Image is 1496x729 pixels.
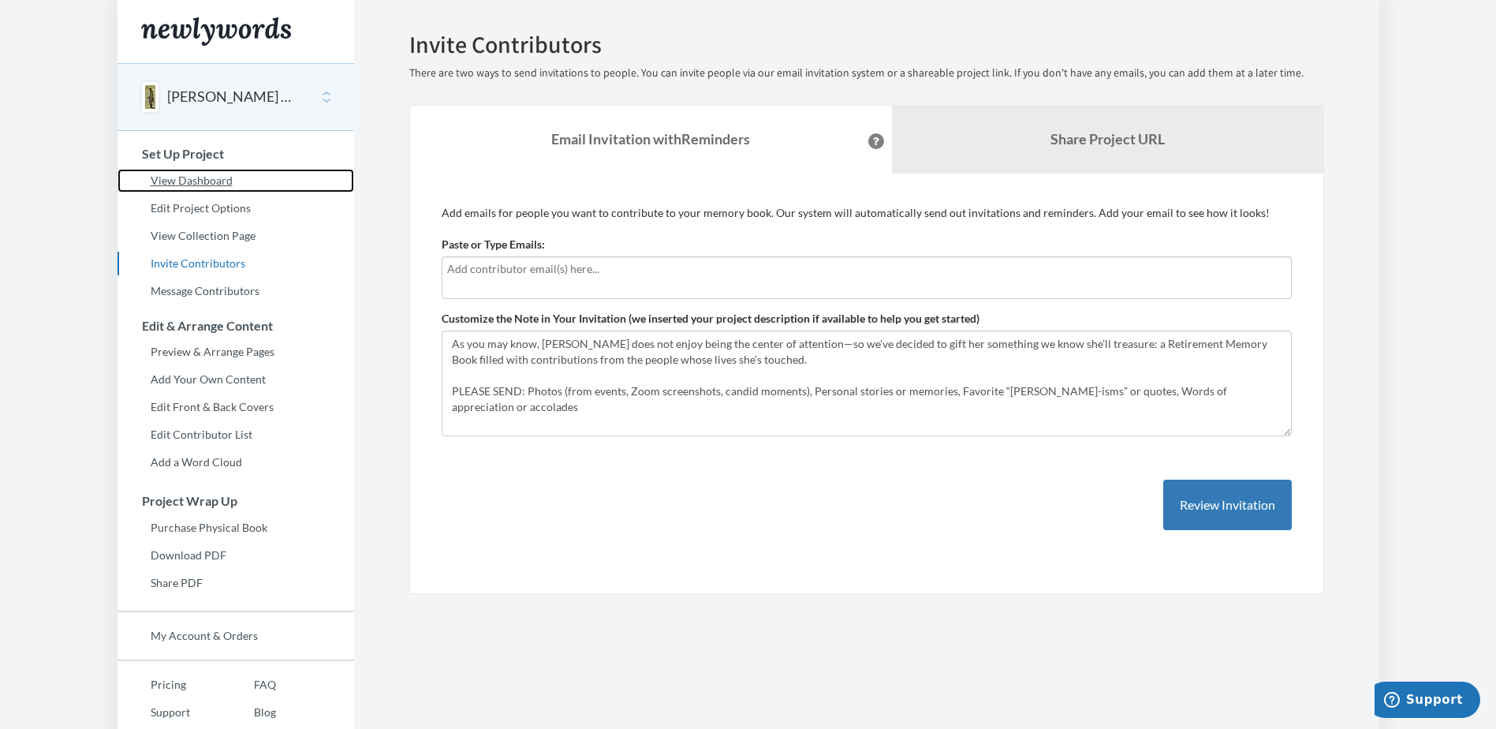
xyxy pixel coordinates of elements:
a: Support [118,701,221,724]
strong: Email Invitation with Reminders [551,130,750,148]
a: Blog [221,701,276,724]
a: Message Contributors [118,279,354,303]
a: My Account & Orders [118,624,354,648]
button: Review Invitation [1163,480,1292,531]
a: Share PDF [118,571,354,595]
label: Customize the Note in Your Invitation (we inserted your project description if available to help ... [442,311,979,327]
iframe: Opens a widget where you can chat to one of our agents [1375,682,1480,721]
h3: Edit & Arrange Content [118,319,354,333]
h2: Invite Contributors [409,32,1324,58]
a: Purchase Physical Book [118,516,354,540]
a: Add a Word Cloud [118,450,354,474]
h3: Set Up Project [118,147,354,161]
a: View Dashboard [118,169,354,193]
a: View Collection Page [118,224,354,248]
a: Invite Contributors [118,252,354,275]
a: Download PDF [118,544,354,567]
textarea: As you may know, [PERSON_NAME] does not enjoy being the center of attention—so we’ve decided to g... [442,331,1292,436]
b: Share Project URL [1050,130,1165,148]
a: Edit Project Options [118,196,354,220]
label: Paste or Type Emails: [442,237,545,252]
a: Pricing [118,673,221,697]
a: Add Your Own Content [118,368,354,391]
input: Add contributor email(s) here... [447,260,1286,278]
button: [PERSON_NAME] Retirement [167,87,295,107]
a: FAQ [221,673,276,697]
p: There are two ways to send invitations to people. You can invite people via our email invitation ... [409,65,1324,81]
p: Add emails for people you want to contribute to your memory book. Our system will automatically s... [442,205,1292,221]
a: Edit Contributor List [118,423,354,447]
h3: Project Wrap Up [118,494,354,508]
img: Newlywords logo [141,17,291,46]
a: Edit Front & Back Covers [118,395,354,419]
a: Preview & Arrange Pages [118,340,354,364]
